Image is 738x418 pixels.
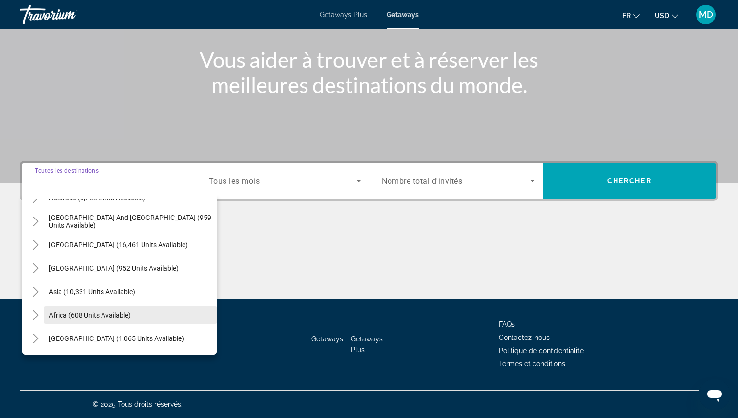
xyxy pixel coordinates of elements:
[44,306,217,324] button: Africa (608 units available)
[499,320,515,328] a: FAQs
[93,400,183,408] span: © 2025 Tous droits réservés.
[351,335,383,354] a: Getaways Plus
[22,163,716,199] div: Search widget
[44,259,217,277] button: [GEOGRAPHIC_DATA] (952 units available)
[20,2,117,27] a: Travorium
[699,10,713,20] span: MD
[49,288,135,296] span: Asia (10,331 units available)
[49,335,184,342] span: [GEOGRAPHIC_DATA] (1,065 units available)
[27,283,44,300] button: Toggle Asia (10,331 units available)
[499,347,584,355] a: Politique de confidentialité
[622,12,631,20] span: fr
[607,177,652,185] span: Chercher
[27,260,44,277] button: Toggle Central America (952 units available)
[320,11,367,19] a: Getaways Plus
[311,335,343,343] a: Getaways
[27,330,44,347] button: Toggle Middle East (1,065 units available)
[49,241,188,249] span: [GEOGRAPHIC_DATA] (16,461 units available)
[44,189,217,207] button: Australia (3,203 units available)
[693,4,718,25] button: User Menu
[49,214,212,229] span: [GEOGRAPHIC_DATA] and [GEOGRAPHIC_DATA] (959 units available)
[35,167,99,174] span: Toutes les destinations
[49,264,179,272] span: [GEOGRAPHIC_DATA] (952 units available)
[699,379,730,410] iframe: Bouton de lancement de la fenêtre de messagerie
[27,213,44,230] button: Toggle South Pacific and Oceania (959 units available)
[44,213,217,230] button: [GEOGRAPHIC_DATA] and [GEOGRAPHIC_DATA] (959 units available)
[27,190,44,207] button: Toggle Australia (3,203 units available)
[44,283,217,300] button: Asia (10,331 units available)
[49,311,131,319] span: Africa (608 units available)
[499,360,565,368] a: Termes et conditions
[543,163,717,199] button: Chercher
[186,47,552,98] h1: Vous aider à trouver et à réserver les meilleures destinations du monde.
[209,177,260,186] span: Tous les mois
[622,8,640,22] button: Change language
[499,334,550,341] a: Contactez-nous
[27,237,44,254] button: Toggle South America (16,461 units available)
[44,236,217,254] button: [GEOGRAPHIC_DATA] (16,461 units available)
[387,11,419,19] a: Getaways
[655,8,678,22] button: Change currency
[27,307,44,324] button: Toggle Africa (608 units available)
[655,12,669,20] span: USD
[382,177,462,186] span: Nombre total d'invités
[44,330,217,347] button: [GEOGRAPHIC_DATA] (1,065 units available)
